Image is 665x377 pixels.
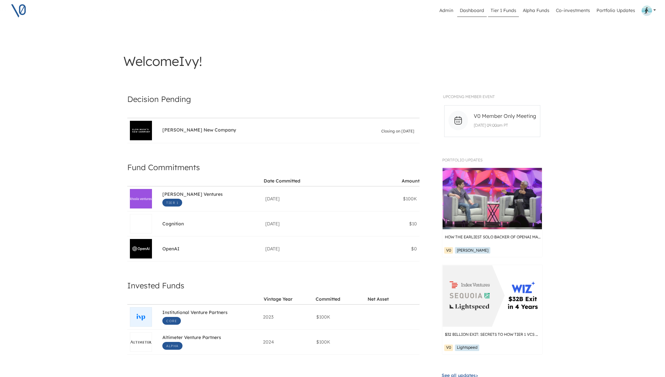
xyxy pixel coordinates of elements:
[457,5,487,17] a: Dashboard
[368,220,417,227] div: $10
[316,296,340,302] div: Committed
[162,191,223,199] span: [PERSON_NAME] Ventures
[265,195,363,202] div: [DATE]
[162,221,184,228] span: Cognition
[316,314,364,320] div: $100K
[127,92,420,106] h4: Decision Pending
[162,309,228,317] span: Institutional Venture Partners
[437,5,456,17] a: Admin
[442,158,542,162] h1: Portfolio Updates
[162,199,182,207] span: Tier 1
[642,6,652,16] img: Profile
[368,195,417,202] div: $100K
[471,122,538,128] p: [DATE] 09:00am PT
[265,220,363,227] div: [DATE]
[520,5,552,17] a: Alpha Funds
[127,160,420,174] h4: Fund Commitments
[263,339,311,345] div: 2024
[162,342,182,350] span: Alpha
[263,314,311,320] div: 2023
[162,317,181,325] span: Core
[474,112,536,120] span: V0 Member Only Meeting
[123,53,542,69] h3: Welcome Ivy !
[488,5,519,17] a: Tier 1 Funds
[594,5,638,17] a: Portfolio Updates
[130,128,152,133] img: Elon Musk's New Company
[10,3,27,19] img: V0 logo
[127,279,420,292] h4: Invested Funds
[381,128,414,134] span: Closing on [DATE]
[264,178,300,184] div: Date Committed
[265,245,363,252] div: [DATE]
[264,296,293,302] div: Vintage Year
[316,339,364,345] div: $100K
[553,5,593,17] a: Co-investments
[368,245,417,252] div: $0
[443,94,495,99] span: UPCOMING MEMBER EVENT
[162,246,180,253] span: OpenAI
[368,296,389,302] div: Net Asset
[402,178,420,184] div: Amount
[162,127,236,134] span: [PERSON_NAME] New Company
[162,334,221,342] span: Altimeter Venture Partners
